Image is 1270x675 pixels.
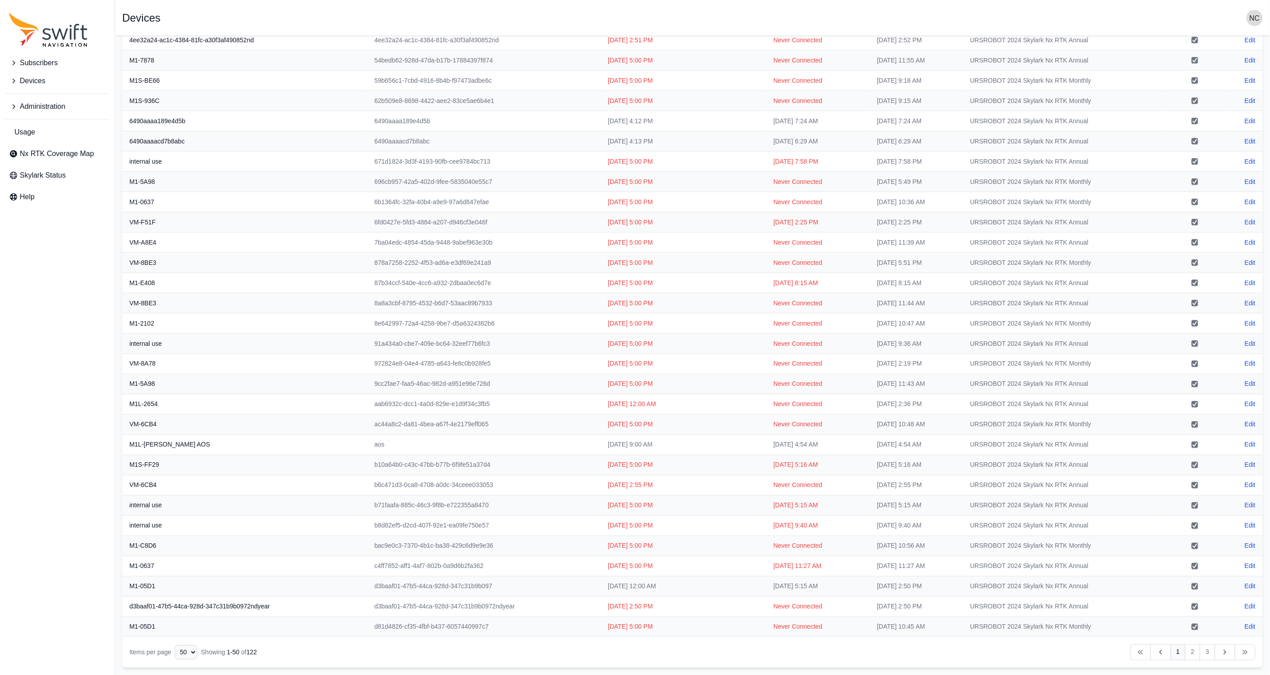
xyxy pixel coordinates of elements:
a: Edit [1245,96,1256,105]
td: Never Connected [766,91,870,111]
td: [DATE] 9:15 AM [870,91,963,111]
th: M1-0637 [122,192,367,212]
td: [DATE] 5:00 PM [601,50,766,71]
td: aos [367,435,601,455]
td: [DATE] 4:54 AM [766,435,870,455]
td: 7ba04edc-4854-45da-9448-9abef963e30b [367,232,601,253]
td: [DATE] 2:52 PM [870,30,963,50]
td: [DATE] 11:43 AM [870,374,963,394]
td: d3baaf01-47b5-44ca-928d-347c31b9b097 [367,577,601,597]
td: [DATE] 9:00 AM [601,435,766,455]
a: Edit [1245,76,1256,85]
a: Edit [1245,157,1256,166]
td: URSROBOT 2024 Skylark Nx RTK Monthly [963,536,1165,556]
th: d3baaf01-47b5-44ca-928d-347c31b9b0972ndyear [122,597,367,617]
span: Devices [20,76,45,86]
td: [DATE] 9:36 AM [870,334,963,354]
td: [DATE] 2:50 PM [870,577,963,597]
td: Never Connected [766,374,870,394]
td: URSROBOT 2024 Skylark Nx RTK Annual [963,152,1165,172]
td: [DATE] 11:44 AM [870,293,963,313]
td: aab6932c-dcc1-4a0d-829e-e1d9f34c3fb5 [367,394,601,415]
a: Edit [1245,400,1256,409]
td: [DATE] 8:15 AM [870,273,963,293]
td: [DATE] 5:00 PM [601,212,766,232]
th: M1-5A98 [122,172,367,192]
td: Never Connected [766,334,870,354]
td: 87b34ccf-540e-4cc6-a932-2dbaa0ec6d7e [367,273,601,293]
a: Edit [1245,380,1256,389]
span: Administration [20,101,65,112]
a: Usage [5,123,109,141]
td: URSROBOT 2024 Skylark Nx RTK Annual [963,111,1165,131]
a: Edit [1245,501,1256,510]
td: d81d4826-cf35-4fbf-b437-6057440997c7 [367,617,601,637]
td: 671d1824-3d3f-4193-90fb-cee9784bc713 [367,152,601,172]
td: [DATE] 5:00 PM [601,334,766,354]
a: 2 [1185,644,1200,661]
td: [DATE] 6:29 AM [766,131,870,152]
td: Never Connected [766,475,870,496]
a: Edit [1245,177,1256,186]
td: [DATE] 5:49 PM [870,172,963,192]
td: [DATE] 2:50 PM [870,597,963,617]
td: [DATE] 2:51 PM [601,30,766,50]
a: Edit [1245,420,1256,429]
td: [DATE] 10:47 AM [870,313,963,334]
td: URSROBOT 2024 Skylark Nx RTK Monthly [963,192,1165,212]
a: Skylark Status [5,166,109,184]
td: [DATE] 2:55 PM [870,475,963,496]
a: Edit [1245,440,1256,449]
td: URSROBOT 2024 Skylark Nx RTK Monthly [963,71,1165,91]
th: internal use [122,516,367,536]
img: user photo [1247,10,1263,26]
td: [DATE] 12:00 AM [601,577,766,597]
td: [DATE] 7:58 PM [870,152,963,172]
td: [DATE] 5:00 PM [601,71,766,91]
th: M1L-2654 [122,394,367,415]
a: Help [5,188,109,206]
td: c4ff7852-aff1-4af7-802b-0a9d6b2fa362 [367,556,601,577]
td: [DATE] 2:25 PM [870,212,963,232]
td: [DATE] 11:27 AM [870,556,963,577]
td: [DATE] 7:24 AM [870,111,963,131]
h1: Devices [122,13,160,23]
td: 59b656c1-7cbd-4916-8b4b-f97473adbe6c [367,71,601,91]
a: Edit [1245,359,1256,368]
td: Never Connected [766,293,870,313]
select: Display Limit [175,645,197,660]
a: Edit [1245,481,1256,490]
th: M1S-FF29 [122,455,367,475]
th: VM-F51F [122,212,367,232]
a: Edit [1245,197,1256,206]
td: URSROBOT 2024 Skylark Nx RTK Annual [963,131,1165,152]
td: [DATE] 8:15 AM [766,273,870,293]
a: Edit [1245,582,1256,591]
td: [DATE] 2:50 PM [601,597,766,617]
td: ac44a8c2-da81-4bea-a67f-4e2179eff065 [367,415,601,435]
a: Edit [1245,541,1256,550]
td: URSROBOT 2024 Skylark Nx RTK Annual [963,475,1165,496]
td: [DATE] 5:00 PM [601,455,766,475]
td: URSROBOT 2024 Skylark Nx RTK Monthly [963,253,1165,273]
a: Nx RTK Coverage Map [5,145,109,163]
td: 8a8a3cbf-8795-4532-b6d7-53aac89b7933 [367,293,601,313]
td: Never Connected [766,617,870,637]
span: 1 - 50 [227,649,239,656]
td: 8e642997-72a4-4258-9be7-d5a6324382b6 [367,313,601,334]
td: URSROBOT 2024 Skylark Nx RTK Annual [963,232,1165,253]
th: 6490aaaa189e4d5b [122,111,367,131]
td: b71faafa-885c-46c3-9f8b-e722355a8470 [367,496,601,516]
td: URSROBOT 2024 Skylark Nx RTK Annual [963,50,1165,71]
td: Never Connected [766,354,870,374]
span: Usage [14,127,35,138]
th: M1-05D1 [122,617,367,637]
td: [DATE] 5:00 PM [601,91,766,111]
td: [DATE] 5:00 PM [601,516,766,536]
td: URSROBOT 2024 Skylark Nx RTK Monthly [963,354,1165,374]
th: VM-6CB4 [122,415,367,435]
a: Edit [1245,36,1256,45]
td: URSROBOT 2024 Skylark Nx RTK Annual [963,212,1165,232]
th: VM-6CB4 [122,475,367,496]
td: [DATE] 5:15 AM [766,496,870,516]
